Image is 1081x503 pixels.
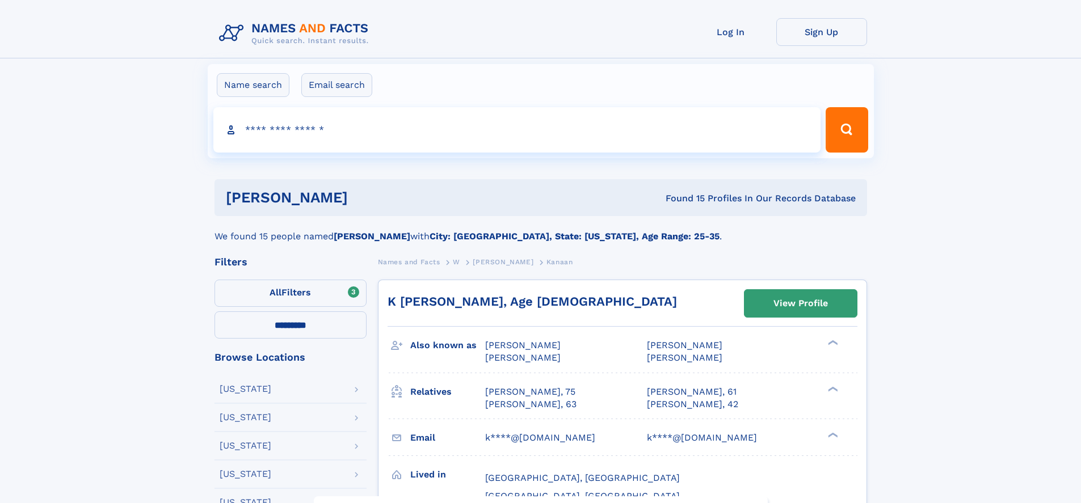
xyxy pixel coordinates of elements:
[220,413,271,422] div: [US_STATE]
[301,73,372,97] label: Email search
[388,294,677,308] a: K [PERSON_NAME], Age [DEMOGRAPHIC_DATA]
[647,386,737,398] a: [PERSON_NAME], 61
[485,340,561,350] span: [PERSON_NAME]
[685,18,776,46] a: Log In
[647,398,738,411] a: [PERSON_NAME], 42
[214,352,367,362] div: Browse Locations
[647,352,722,363] span: [PERSON_NAME]
[473,255,533,269] a: [PERSON_NAME]
[410,382,485,401] h3: Relatives
[220,384,271,394] div: [US_STATE]
[214,216,867,243] div: We found 15 people named with .
[825,339,839,346] div: ❯
[410,336,485,355] h3: Also known as
[220,441,271,450] div: [US_STATE]
[410,428,485,447] h3: Email
[647,340,722,350] span: [PERSON_NAME]
[334,231,410,242] b: [PERSON_NAME]
[410,465,485,484] h3: Lived in
[213,107,821,153] input: search input
[270,287,281,298] span: All
[214,18,378,49] img: Logo Names and Facts
[507,192,856,205] div: Found 15 Profiles In Our Records Database
[485,398,577,411] a: [PERSON_NAME], 63
[485,472,680,483] span: [GEOGRAPHIC_DATA], [GEOGRAPHIC_DATA]
[453,258,460,266] span: W
[220,470,271,479] div: [US_STATE]
[773,290,828,316] div: View Profile
[226,191,507,205] h1: [PERSON_NAME]
[217,73,289,97] label: Name search
[378,255,440,269] a: Names and Facts
[825,385,839,392] div: ❯
[473,258,533,266] span: [PERSON_NAME]
[546,258,573,266] span: Kanaan
[485,491,680,501] span: [GEOGRAPHIC_DATA], [GEOGRAPHIC_DATA]
[825,431,839,438] div: ❯
[453,255,460,269] a: W
[485,386,575,398] a: [PERSON_NAME], 75
[214,280,367,307] label: Filters
[214,257,367,267] div: Filters
[430,231,720,242] b: City: [GEOGRAPHIC_DATA], State: [US_STATE], Age Range: 25-35
[485,352,561,363] span: [PERSON_NAME]
[744,290,857,317] a: View Profile
[776,18,867,46] a: Sign Up
[826,107,868,153] button: Search Button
